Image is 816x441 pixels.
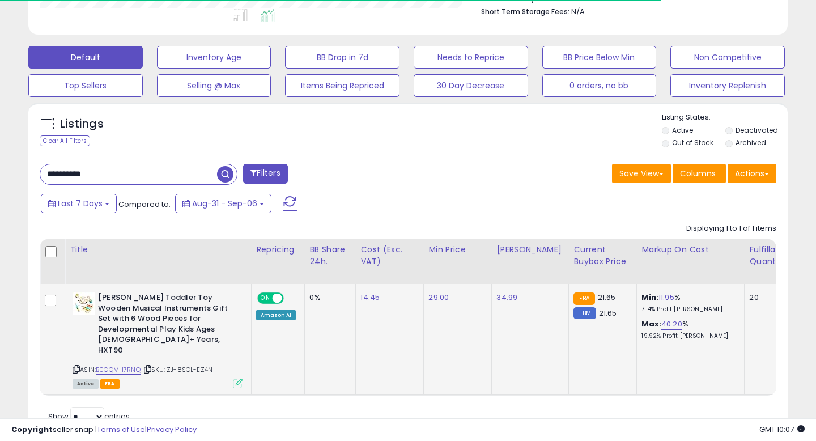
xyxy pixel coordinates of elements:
[58,198,103,209] span: Last 7 Days
[641,244,739,256] div: Markup on Cost
[599,308,617,319] span: 21.65
[258,294,273,303] span: ON
[736,138,766,147] label: Archived
[573,307,596,319] small: FBM
[496,244,564,256] div: [PERSON_NAME]
[686,223,776,234] div: Displaying 1 to 1 of 1 items
[641,319,736,340] div: %
[573,292,594,305] small: FBA
[414,74,528,97] button: 30 Day Decrease
[360,292,380,303] a: 14.45
[672,125,693,135] label: Active
[41,194,117,213] button: Last 7 Days
[661,319,682,330] a: 40.20
[147,424,197,435] a: Privacy Policy
[641,306,736,313] p: 7.14% Profit [PERSON_NAME]
[73,292,243,387] div: ASIN:
[542,74,657,97] button: 0 orders, no bb
[612,164,671,183] button: Save View
[98,292,236,358] b: [PERSON_NAME] Toddler Toy Wooden Musical Instruments Gift Set with 6 Wood Pieces for Developmenta...
[571,6,585,17] span: N/A
[658,292,674,303] a: 11.95
[175,194,271,213] button: Aug-31 - Sep-06
[142,365,212,374] span: | SKU: ZJ-8SOL-EZ4N
[481,7,569,16] b: Short Term Storage Fees:
[192,198,257,209] span: Aug-31 - Sep-06
[641,332,736,340] p: 19.92% Profit [PERSON_NAME]
[670,74,785,97] button: Inventory Replenish
[598,292,616,303] span: 21.65
[673,164,726,183] button: Columns
[309,292,347,303] div: 0%
[680,168,716,179] span: Columns
[662,112,788,123] p: Listing States:
[670,46,785,69] button: Non Competitive
[360,244,419,268] div: Cost (Exc. VAT)
[637,239,745,284] th: The percentage added to the cost of goods (COGS) that forms the calculator for Min & Max prices.
[28,46,143,69] button: Default
[282,294,300,303] span: OFF
[60,116,104,132] h5: Listings
[157,46,271,69] button: Inventory Age
[73,292,95,315] img: 41BeB93iytL._SL40_.jpg
[157,74,271,97] button: Selling @ Max
[496,292,517,303] a: 34.99
[641,292,736,313] div: %
[573,244,632,268] div: Current Buybox Price
[100,379,120,389] span: FBA
[285,46,399,69] button: BB Drop in 7d
[736,125,778,135] label: Deactivated
[749,292,784,303] div: 20
[428,292,449,303] a: 29.00
[11,425,197,435] div: seller snap | |
[641,319,661,329] b: Max:
[243,164,287,184] button: Filters
[728,164,776,183] button: Actions
[256,244,300,256] div: Repricing
[285,74,399,97] button: Items Being Repriced
[73,379,99,389] span: All listings currently available for purchase on Amazon
[11,424,53,435] strong: Copyright
[672,138,713,147] label: Out of Stock
[749,244,788,268] div: Fulfillable Quantity
[414,46,528,69] button: Needs to Reprice
[97,424,145,435] a: Terms of Use
[28,74,143,97] button: Top Sellers
[309,244,351,268] div: BB Share 24h.
[48,411,130,422] span: Show: entries
[96,365,141,375] a: B0CQMH7RNQ
[256,310,296,320] div: Amazon AI
[118,199,171,210] span: Compared to:
[542,46,657,69] button: BB Price Below Min
[40,135,90,146] div: Clear All Filters
[759,424,805,435] span: 2025-09-15 10:07 GMT
[641,292,658,303] b: Min:
[428,244,487,256] div: Min Price
[70,244,246,256] div: Title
